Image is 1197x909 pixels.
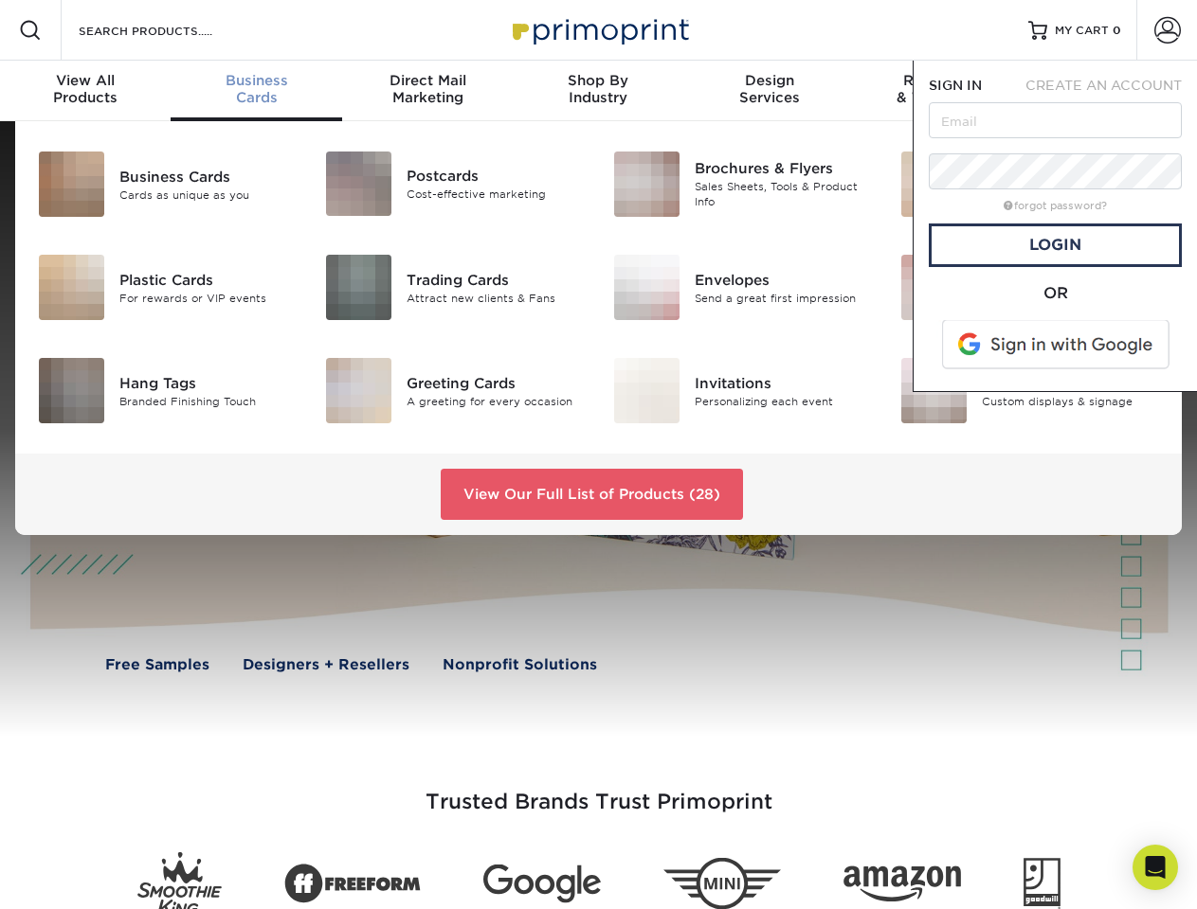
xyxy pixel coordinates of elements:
[441,469,743,520] a: View Our Full List of Products (28)
[929,223,1182,267] a: Login
[855,72,1025,89] span: Resources
[171,72,341,106] div: Cards
[342,72,513,106] div: Marketing
[684,61,855,121] a: DesignServices
[504,9,694,50] img: Primoprint
[1024,858,1061,909] img: Goodwill
[843,866,961,902] img: Amazon
[1004,200,1107,212] a: forgot password?
[929,282,1182,305] div: OR
[684,72,855,106] div: Services
[171,72,341,89] span: Business
[855,72,1025,106] div: & Templates
[513,72,683,106] div: Industry
[171,61,341,121] a: BusinessCards
[513,72,683,89] span: Shop By
[1055,23,1109,39] span: MY CART
[1113,24,1121,37] span: 0
[45,744,1153,837] h3: Trusted Brands Trust Primoprint
[929,78,982,93] span: SIGN IN
[513,61,683,121] a: Shop ByIndustry
[855,61,1025,121] a: Resources& Templates
[483,864,601,903] img: Google
[929,102,1182,138] input: Email
[1133,845,1178,890] div: Open Intercom Messenger
[1025,78,1182,93] span: CREATE AN ACCOUNT
[684,72,855,89] span: Design
[342,72,513,89] span: Direct Mail
[342,61,513,121] a: Direct MailMarketing
[77,19,262,42] input: SEARCH PRODUCTS.....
